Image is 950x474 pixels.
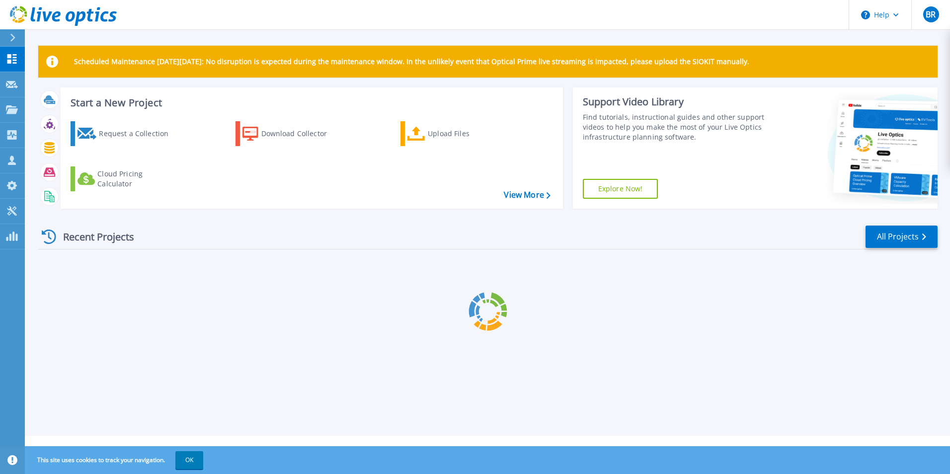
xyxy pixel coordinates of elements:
a: View More [504,190,550,200]
a: Upload Files [400,121,511,146]
div: Request a Collection [99,124,178,144]
a: Request a Collection [71,121,181,146]
div: Support Video Library [583,95,769,108]
div: Recent Projects [38,225,148,249]
p: Scheduled Maintenance [DATE][DATE]: No disruption is expected during the maintenance window. In t... [74,58,749,66]
a: Explore Now! [583,179,658,199]
div: Cloud Pricing Calculator [97,169,177,189]
span: BR [926,10,936,18]
div: Download Collector [261,124,341,144]
span: This site uses cookies to track your navigation. [27,451,203,469]
button: OK [175,451,203,469]
h3: Start a New Project [71,97,550,108]
a: Cloud Pricing Calculator [71,166,181,191]
div: Upload Files [428,124,507,144]
a: All Projects [866,226,938,248]
a: Download Collector [236,121,346,146]
div: Find tutorials, instructional guides and other support videos to help you make the most of your L... [583,112,769,142]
